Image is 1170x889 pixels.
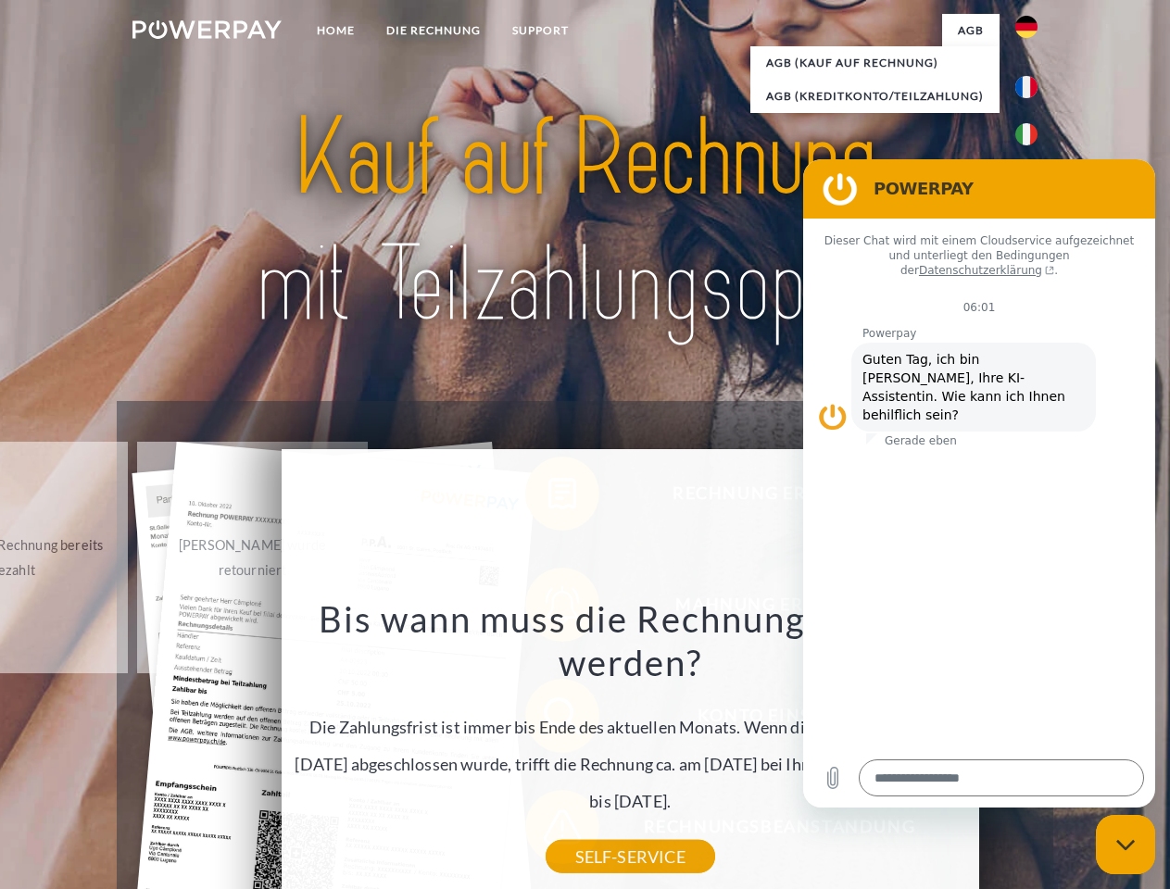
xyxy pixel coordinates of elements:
[750,80,1000,113] a: AGB (Kreditkonto/Teilzahlung)
[942,14,1000,47] a: agb
[177,89,993,355] img: title-powerpay_de.svg
[132,20,282,39] img: logo-powerpay-white.svg
[148,532,357,582] div: [PERSON_NAME] wurde retourniert
[301,14,371,47] a: Home
[546,840,715,873] a: SELF-SERVICE
[292,596,968,685] h3: Bis wann muss die Rechnung bezahlt werden?
[1015,123,1038,145] img: it
[1015,16,1038,38] img: de
[371,14,497,47] a: DIE RECHNUNG
[1015,76,1038,98] img: fr
[497,14,585,47] a: SUPPORT
[292,596,968,857] div: Die Zahlungsfrist ist immer bis Ende des aktuellen Monats. Wenn die Bestellung z.B. am [DATE] abg...
[750,46,1000,80] a: AGB (Kauf auf Rechnung)
[1096,815,1155,874] iframe: Schaltfläche zum Öffnen des Messaging-Fensters; Konversation läuft
[803,159,1155,808] iframe: Messaging-Fenster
